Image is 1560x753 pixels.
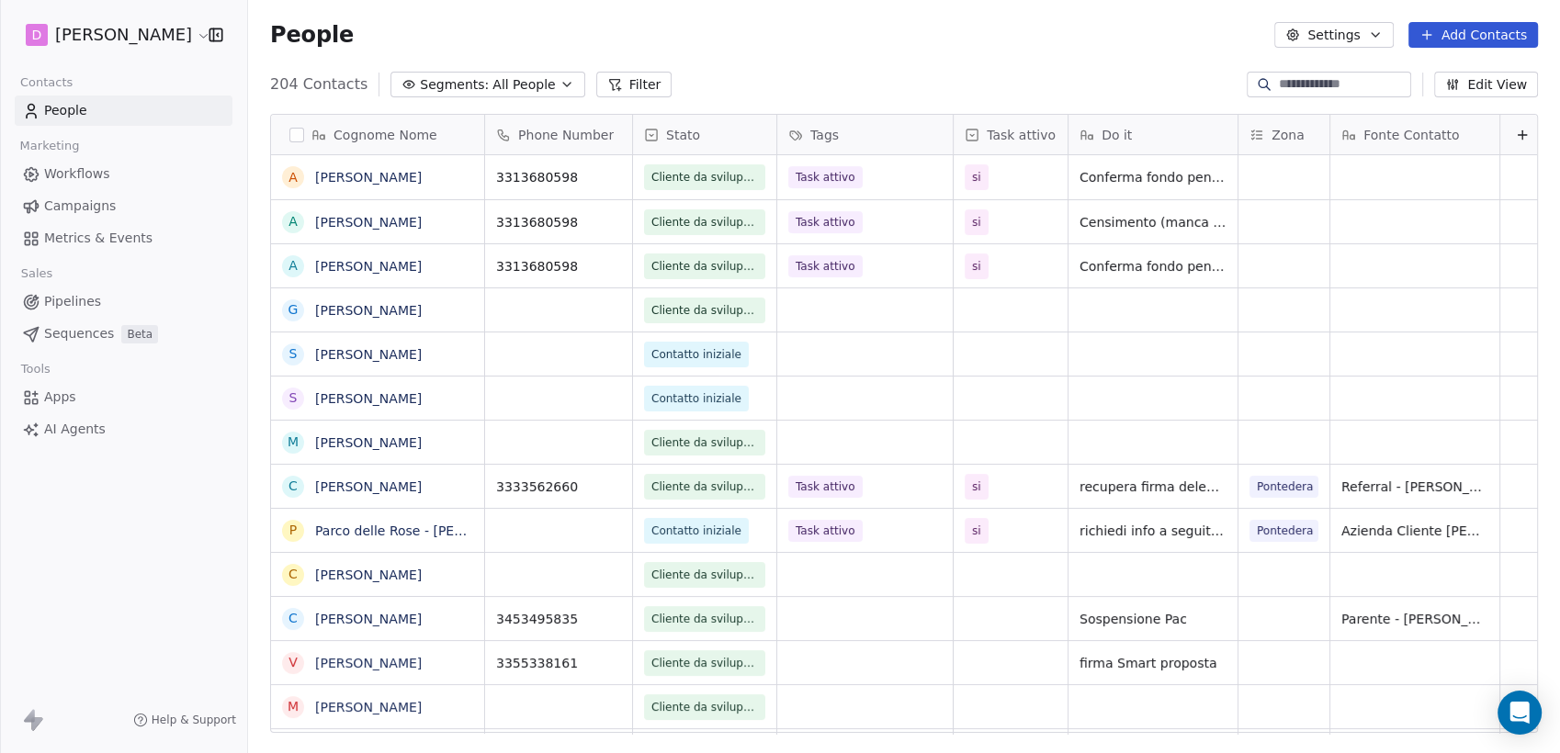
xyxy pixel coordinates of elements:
span: People [270,21,354,49]
span: recupera firma delega cc + spiega fondo pensione +gestione ptf in essere [1080,478,1227,496]
button: Filter [596,72,673,97]
span: Contatto iniziale [651,345,741,364]
div: C [288,477,298,496]
div: Open Intercom Messenger [1498,691,1542,735]
span: Phone Number [518,126,614,144]
span: Cognome Nome [333,126,437,144]
button: Add Contacts [1408,22,1538,48]
span: Cliente da sviluppare [651,213,758,231]
span: si [972,257,981,275]
a: [PERSON_NAME] [315,347,422,362]
a: [PERSON_NAME] [315,479,422,494]
div: C [288,565,298,584]
a: [PERSON_NAME] [315,215,422,230]
div: grid [271,155,485,734]
div: Task attivo [954,115,1068,154]
span: Task attivo [788,211,863,233]
span: Cliente da sviluppare [651,698,758,716]
a: Parco delle Rose - [PERSON_NAME] [315,523,540,538]
span: [PERSON_NAME] [55,23,192,47]
div: grid [485,155,1544,734]
a: Help & Support [133,713,236,727]
span: People [44,101,87,120]
span: Cliente da sviluppare [651,566,758,584]
span: Task attivo [987,126,1056,144]
div: A [288,256,298,275]
a: AI Agents [15,414,232,444]
span: si [972,213,981,231]
div: A [288,212,298,231]
div: C [288,609,298,628]
div: G [288,300,299,320]
span: Workflows [44,164,110,184]
span: Cliente da sviluppare [651,478,758,496]
span: Task attivo [788,166,863,188]
span: Task attivo [788,255,863,277]
span: Referral - [PERSON_NAME] [1341,478,1488,496]
span: Sospensione Pac [1080,610,1227,628]
span: Contatto iniziale [651,389,741,408]
div: Do it [1068,115,1238,154]
span: Cliente da sviluppare [651,301,758,320]
span: firma Smart proposta [1080,654,1227,672]
span: Stato [666,126,700,144]
span: Segments: [420,75,489,95]
span: Sales [13,260,61,287]
span: Contacts [12,69,81,96]
button: Settings [1274,22,1393,48]
span: 3333562660 [496,478,621,496]
span: Task attivo [788,520,863,542]
span: Beta [121,325,158,343]
span: Cliente da sviluppare [651,168,758,186]
span: Tools [13,355,58,383]
a: [PERSON_NAME] [315,170,422,185]
span: si [972,522,981,540]
div: P [289,521,297,540]
button: Edit View [1434,72,1538,97]
span: AI Agents [44,420,106,439]
a: [PERSON_NAME] [315,568,422,582]
span: Apps [44,388,76,407]
div: Cognome Nome [271,115,484,154]
span: All People [492,75,555,95]
span: Conferma fondo pensione [1080,257,1227,275]
span: Conferma fondo pensione [1080,168,1227,186]
a: [PERSON_NAME] [315,435,422,450]
span: Task attivo [788,476,863,498]
div: Stato [633,115,776,154]
span: Tags [810,126,839,144]
div: V [288,653,298,672]
a: [PERSON_NAME] [315,612,422,626]
a: [PERSON_NAME] [315,391,422,406]
span: Cliente da sviluppare [651,433,758,452]
div: S [289,344,298,364]
a: People [15,96,232,126]
span: 3355338161 [496,654,621,672]
span: Pontedera [1249,520,1318,542]
span: Contatto iniziale [651,522,741,540]
span: si [972,168,981,186]
span: richiedi info a seguito dell'approvazione della pratica Parco Agrisolare per l'installazione dell... [1080,522,1227,540]
span: Marketing [12,132,87,160]
a: Campaigns [15,191,232,221]
span: 3313680598 [496,213,621,231]
a: [PERSON_NAME] [315,700,422,714]
div: Tags [777,115,953,154]
span: Censimento (manca certificato di nascita) + Conferma fondo pensione [1080,213,1227,231]
a: SequencesBeta [15,319,232,349]
span: Pontedera [1249,476,1318,498]
span: Cliente da sviluppare [651,257,758,275]
span: Campaigns [44,197,116,216]
span: Zona [1272,126,1305,144]
span: Sequences [44,324,114,343]
span: Cliente da sviluppare [651,654,758,672]
a: Metrics & Events [15,223,232,253]
span: 3453495835 [496,610,621,628]
span: 3313680598 [496,168,621,186]
a: Workflows [15,159,232,189]
div: A [288,168,298,187]
a: Pipelines [15,287,232,317]
span: Pipelines [44,292,101,311]
span: si [972,478,981,496]
div: Fonte Contatto [1330,115,1499,154]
